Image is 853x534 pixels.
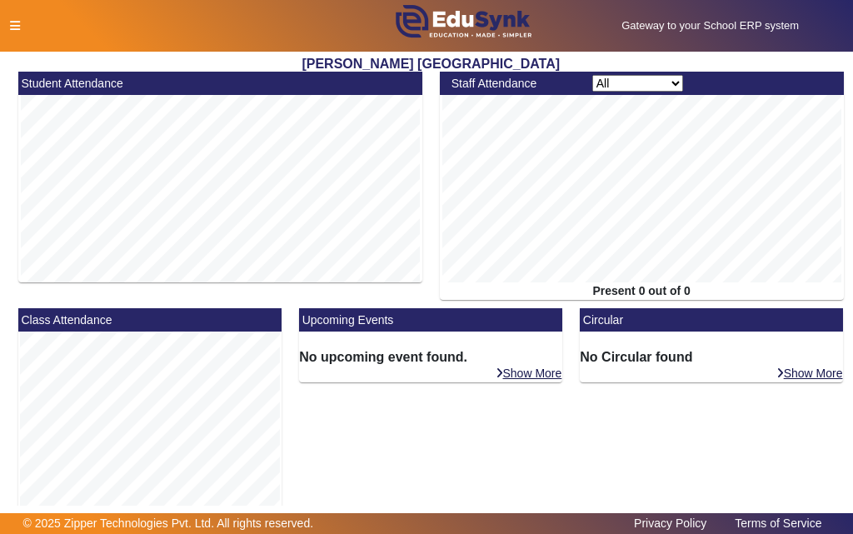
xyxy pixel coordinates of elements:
p: © 2025 Zipper Technologies Pvt. Ltd. All rights reserved. [23,515,314,532]
mat-card-header: Class Attendance [18,308,282,332]
mat-card-header: Student Attendance [18,72,422,95]
a: Show More [776,366,844,381]
a: Privacy Policy [626,512,715,534]
div: Present 0 out of 0 [440,282,844,300]
h6: No upcoming event found. [299,349,562,365]
h5: Gateway to your School ERP system [577,19,844,32]
mat-card-header: Circular [580,308,843,332]
a: Show More [495,366,563,381]
h2: [PERSON_NAME] [GEOGRAPHIC_DATA] [10,56,853,72]
a: Terms of Service [726,512,830,534]
h6: No Circular found [580,349,843,365]
div: Staff Attendance [442,75,583,92]
mat-card-header: Upcoming Events [299,308,562,332]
